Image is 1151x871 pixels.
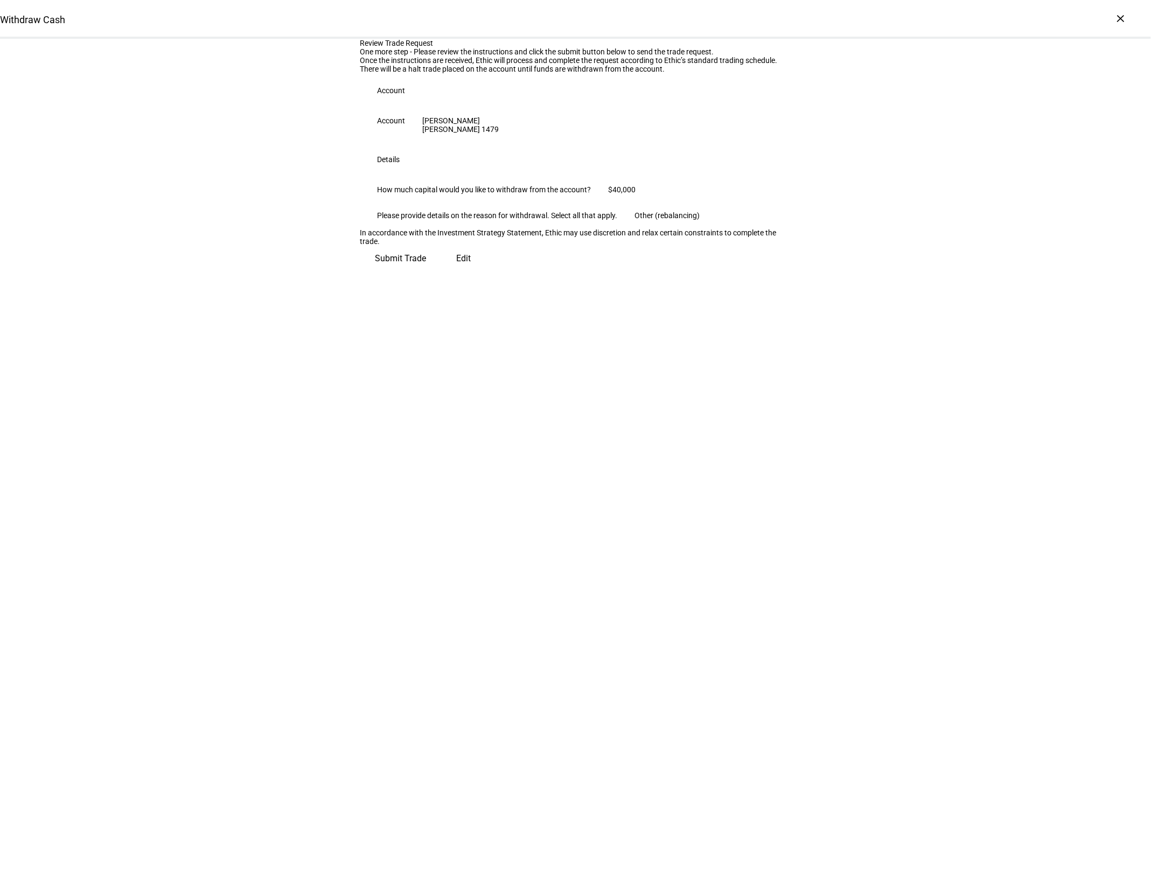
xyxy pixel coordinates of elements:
div: [PERSON_NAME] [423,116,499,125]
div: Once the instructions are received, Ethic will process and complete the request according to Ethi... [360,56,791,65]
div: In accordance with the Investment Strategy Statement, Ethic may use discretion and relax certain ... [360,228,791,246]
div: One more step - Please review the instructions and click the submit button below to send the trad... [360,47,791,56]
div: × [1112,10,1129,27]
div: Details [378,155,400,164]
div: Other (rebalancing) [635,211,700,220]
div: Account [378,116,406,125]
span: Edit [457,246,471,271]
div: Account [378,86,406,95]
div: $40,000 [609,185,636,194]
div: How much capital would you like to withdraw from the account? [378,185,591,194]
div: [PERSON_NAME] 1479 [423,125,499,134]
button: Edit [442,246,486,271]
div: Please provide details on the reason for withdrawal. Select all that apply. [378,211,618,220]
div: Review Trade Request [360,39,791,47]
div: There will be a halt trade placed on the account until funds are withdrawn from the account. [360,65,791,73]
button: Submit Trade [360,246,442,271]
span: Submit Trade [375,246,427,271]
